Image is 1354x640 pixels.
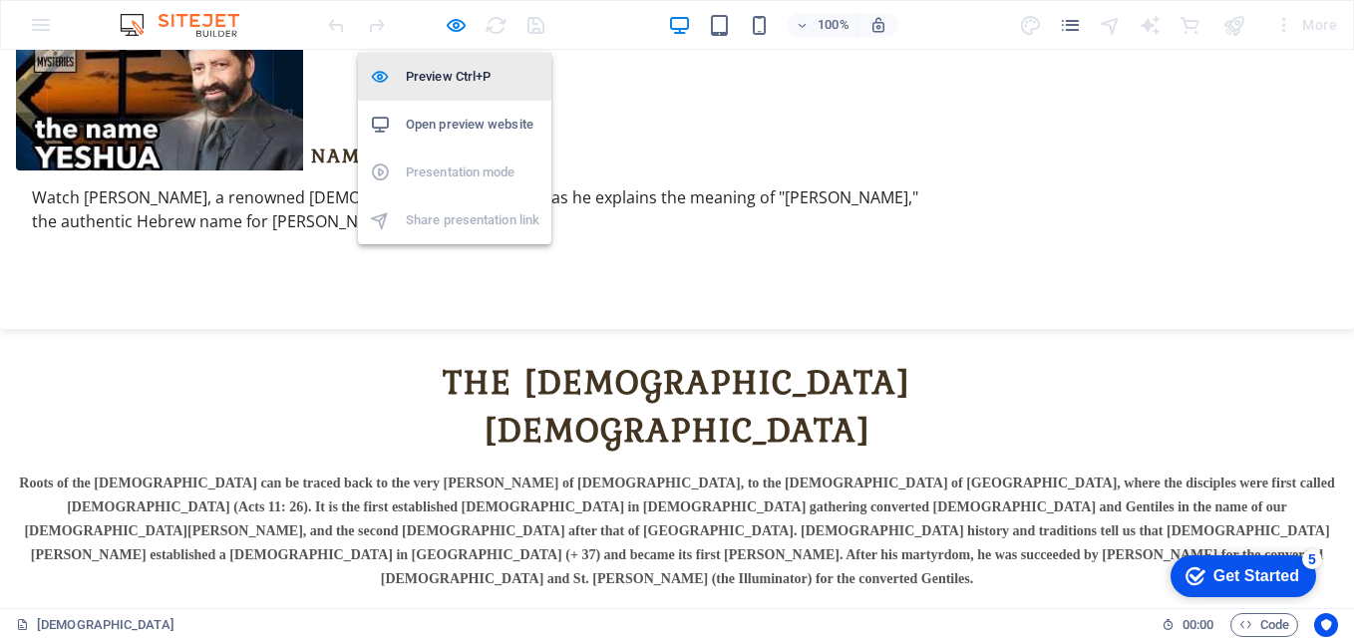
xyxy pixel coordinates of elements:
img: Editor Logo [115,13,264,37]
button: Code [1230,613,1298,637]
strong: Roots of the [DEMOGRAPHIC_DATA] can be traced back to the very [PERSON_NAME] of [DEMOGRAPHIC_DATA... [19,426,1334,536]
h6: Session time [1162,613,1214,637]
div: 5 [148,4,168,24]
div: Get Started 5 items remaining, 0% complete [16,10,162,52]
span: Code [1239,613,1289,637]
p: Watch [PERSON_NAME], a renowned [DEMOGRAPHIC_DATA] teacher, as he explains the meaning of "[PERSO... [32,136,941,183]
button: pages [1059,13,1083,37]
span: 00 00 [1183,613,1213,637]
div: Get Started [59,22,145,40]
h6: 100% [818,13,849,37]
a: Click to cancel selection. Double-click to open Pages [16,613,174,637]
button: Usercentrics [1314,613,1338,637]
span: : [1196,617,1199,632]
i: Pages (Ctrl+Alt+S) [1059,14,1082,37]
h6: Preview Ctrl+P [406,65,539,89]
h6: Open preview website [406,113,539,137]
button: 100% [788,13,858,37]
